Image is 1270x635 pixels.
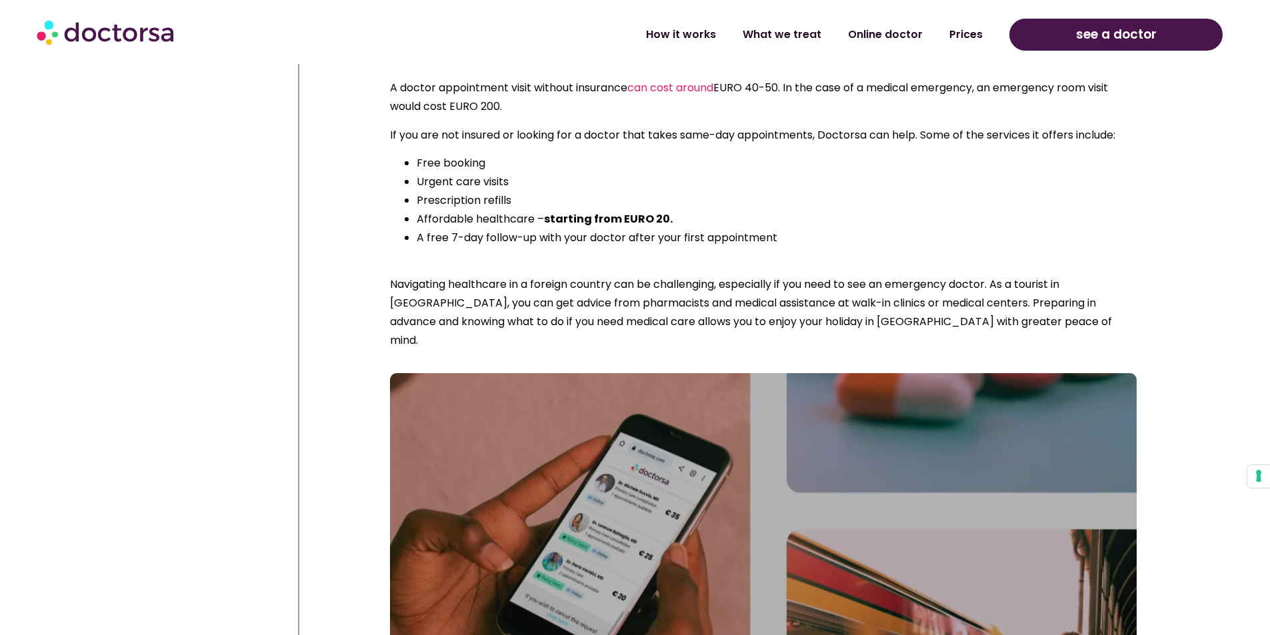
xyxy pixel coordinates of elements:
a: see a doctor [1009,19,1223,51]
span: Prescription refills [417,193,511,208]
a: Online doctor [835,19,936,50]
span: Affordable healthcare – [417,211,544,227]
b: starting from EURO 20. [544,211,673,227]
span: Navigating healthcare in a foreign country can be challenging, especially if you need to see an e... [390,277,1112,348]
a: What we treat [729,19,835,50]
a: How it works [633,19,729,50]
span: Urgent care visits [417,174,509,189]
span: EURO 40-50. In the case of a medical emergency, an emergency room visit would cost EURO 200. [390,80,1108,114]
button: Your consent preferences for tracking technologies [1247,465,1270,488]
span: A doctor appointment visit without insurance [390,80,627,95]
a: can cost around [627,80,713,95]
span: Free booking [417,155,485,171]
nav: Menu [328,19,996,50]
a: Prices [936,19,996,50]
span: see a doctor [1076,24,1157,45]
span: A free 7-day follow-up with your doctor after your first appointment [417,230,777,245]
span: If you are not insured or looking for a doctor that takes same-day appointments, Doctorsa can hel... [390,127,1115,143]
